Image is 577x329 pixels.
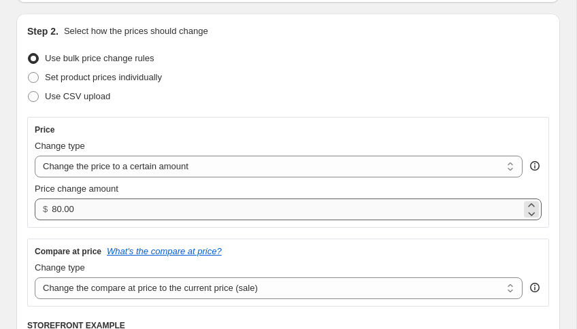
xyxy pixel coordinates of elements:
div: help [528,159,542,173]
span: Set product prices individually [45,72,162,82]
div: help [528,281,542,294]
span: Use bulk price change rules [45,53,154,63]
input: 80.00 [52,198,521,220]
h2: Step 2. [27,24,59,38]
span: Change type [35,262,85,273]
h3: Price [35,124,54,135]
span: Price change amount [35,184,118,194]
h3: Compare at price [35,246,101,257]
span: $ [43,204,48,214]
button: What's the compare at price? [107,246,222,256]
span: Use CSV upload [45,91,110,101]
p: Select how the prices should change [64,24,208,38]
span: Change type [35,141,85,151]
